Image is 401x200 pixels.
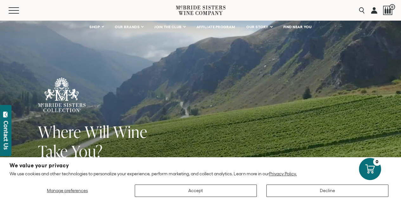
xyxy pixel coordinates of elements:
[389,4,395,10] span: 0
[135,184,257,197] button: Accept
[283,25,312,29] span: FIND NEAR YOU
[89,25,100,29] span: SHOP
[3,121,9,150] div: Contact Us
[266,184,388,197] button: Decline
[279,21,316,33] a: FIND NEAR YOU
[373,158,381,166] div: 0
[10,163,391,168] h2: We value your privacy
[115,25,139,29] span: OUR BRANDS
[154,25,182,29] span: JOIN THE CLUB
[113,121,147,143] span: Wine
[150,21,189,33] a: JOIN THE CLUB
[85,121,110,143] span: Will
[47,188,88,193] span: Manage preferences
[9,7,31,14] button: Mobile Menu Trigger
[10,171,391,177] p: We use cookies and other technologies to personalize your experience, perform marketing, and coll...
[269,171,297,176] a: Privacy Policy.
[38,121,81,143] span: Where
[111,21,147,33] a: OUR BRANDS
[197,25,235,29] span: AFFILIATE PROGRAM
[38,140,68,162] span: Take
[246,25,268,29] span: OUR STORY
[242,21,276,33] a: OUR STORY
[10,184,125,197] button: Manage preferences
[192,21,239,33] a: AFFILIATE PROGRAM
[71,140,103,162] span: You?
[85,21,107,33] a: SHOP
